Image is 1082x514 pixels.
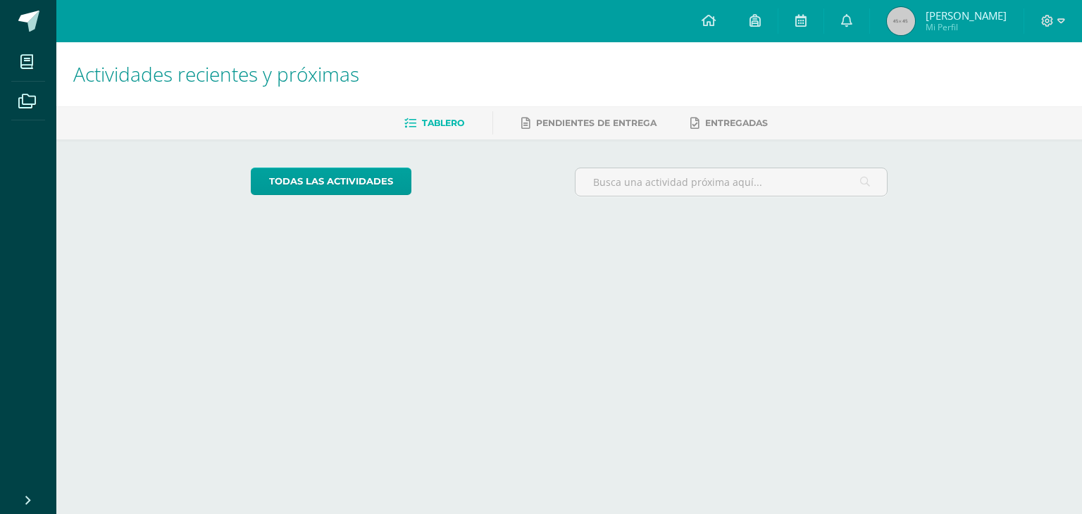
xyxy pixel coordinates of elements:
[422,118,464,128] span: Tablero
[705,118,768,128] span: Entregadas
[926,8,1007,23] span: [PERSON_NAME]
[73,61,359,87] span: Actividades recientes y próximas
[887,7,915,35] img: 45x45
[521,112,657,134] a: Pendientes de entrega
[404,112,464,134] a: Tablero
[690,112,768,134] a: Entregadas
[536,118,657,128] span: Pendientes de entrega
[576,168,888,196] input: Busca una actividad próxima aquí...
[251,168,411,195] a: todas las Actividades
[926,21,1007,33] span: Mi Perfil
